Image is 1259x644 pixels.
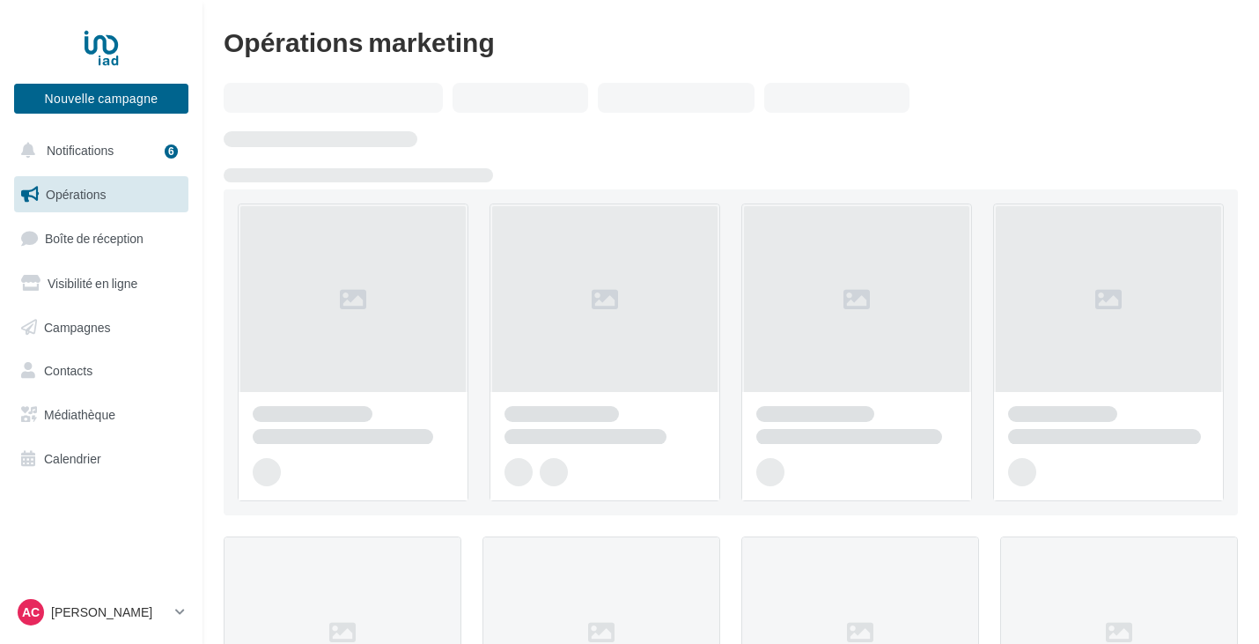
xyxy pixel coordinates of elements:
[165,144,178,159] div: 6
[224,28,1238,55] div: Opérations marketing
[44,363,92,378] span: Contacts
[44,407,115,422] span: Médiathèque
[51,603,168,621] p: [PERSON_NAME]
[11,440,192,477] a: Calendrier
[11,396,192,433] a: Médiathèque
[11,352,192,389] a: Contacts
[47,143,114,158] span: Notifications
[45,231,144,246] span: Boîte de réception
[44,319,111,334] span: Campagnes
[44,451,101,466] span: Calendrier
[11,219,192,257] a: Boîte de réception
[11,176,192,213] a: Opérations
[48,276,137,291] span: Visibilité en ligne
[14,596,188,629] a: AC [PERSON_NAME]
[22,603,40,621] span: AC
[14,84,188,114] button: Nouvelle campagne
[11,265,192,302] a: Visibilité en ligne
[11,309,192,346] a: Campagnes
[11,132,185,169] button: Notifications 6
[46,187,106,202] span: Opérations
